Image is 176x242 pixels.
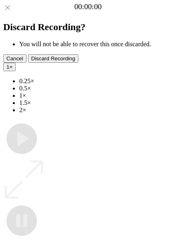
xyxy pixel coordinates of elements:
[19,85,173,92] li: 0.5×
[19,78,173,85] li: 0.25×
[3,54,27,63] button: Cancel
[19,92,173,99] li: 1×
[19,41,173,48] li: You will not be able to recover this once discarded.
[19,99,173,107] li: 1.5×
[74,2,102,11] a: 00:00:00
[3,63,16,71] button: 1×
[19,107,173,114] li: 2×
[3,22,173,33] h2: Discard Recording?
[6,64,9,70] span: 1
[28,54,79,63] button: Discard Recording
